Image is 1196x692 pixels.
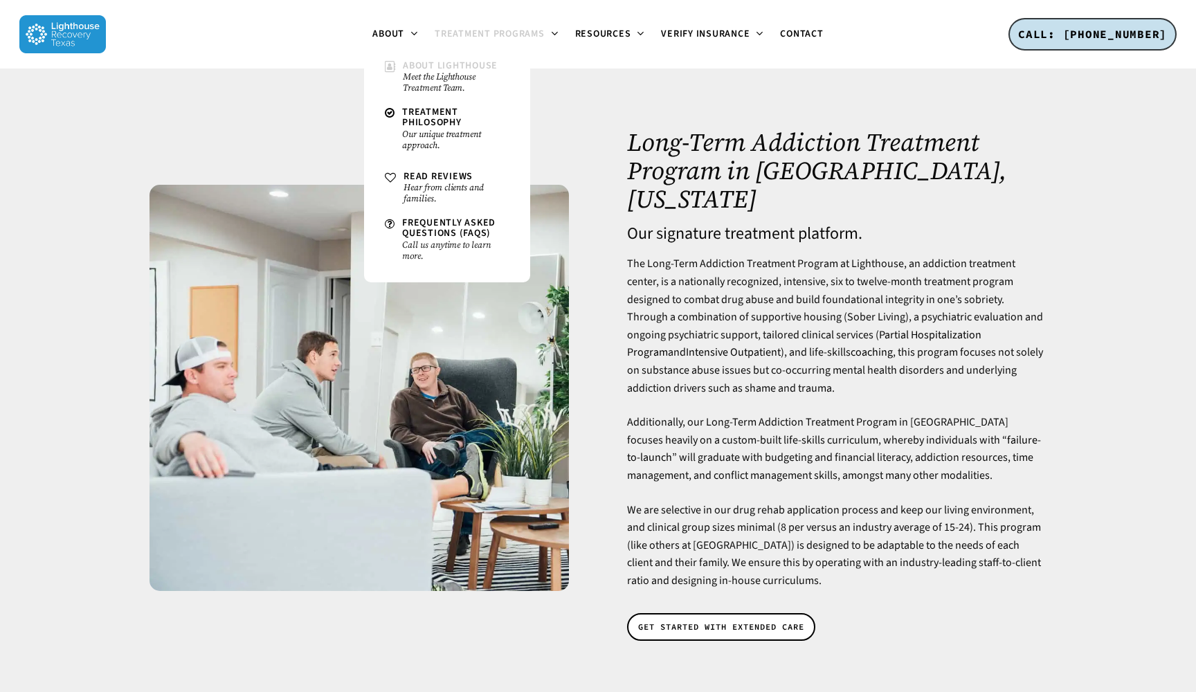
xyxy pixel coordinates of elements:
a: Intensive Outpatient [686,345,781,360]
a: Verify Insurance [653,29,772,40]
a: Frequently Asked Questions (FAQs)Call us anytime to learn more. [378,211,516,268]
small: Hear from clients and families. [404,182,509,204]
a: About LighthouseMeet the Lighthouse Treatment Team. [378,54,516,100]
span: Contact [780,27,823,41]
h1: Long-Term Addiction Treatment Program in [GEOGRAPHIC_DATA], [US_STATE] [627,128,1046,213]
small: Our unique treatment approach. [402,129,509,151]
a: Read ReviewsHear from clients and families. [378,165,516,211]
span: Treatment Philosophy [402,105,462,129]
p: Additionally, our Long-Term Addiction Treatment Program in [GEOGRAPHIC_DATA] focuses heavily on a... [627,414,1046,501]
img: Lighthouse Recovery Texas [19,15,106,53]
span: CALL: [PHONE_NUMBER] [1018,27,1167,41]
small: Call us anytime to learn more. [402,239,509,262]
span: Resources [575,27,631,41]
span: Frequently Asked Questions (FAQs) [402,216,496,240]
a: CALL: [PHONE_NUMBER] [1008,18,1177,51]
span: GET STARTED WITH EXTENDED CARE [638,620,804,634]
a: coaching [851,345,893,360]
p: We are selective in our drug rehab application process and keep our living environment, and clini... [627,502,1046,590]
small: Meet the Lighthouse Treatment Team. [403,71,509,93]
p: The Long-Term Addiction Treatment Program at Lighthouse, an addiction treatment center, is a nati... [627,255,1046,414]
a: Resources [567,29,653,40]
span: Read Reviews [404,170,473,183]
a: GET STARTED WITH EXTENDED CARE [627,613,815,641]
a: About [364,29,426,40]
span: About Lighthouse [403,59,498,73]
a: Treatment Programs [426,29,567,40]
a: Treatment PhilosophyOur unique treatment approach. [378,100,516,158]
h4: Our signature treatment platform. [627,225,1046,243]
span: Treatment Programs [435,27,545,41]
span: About [372,27,404,41]
a: Contact [772,29,831,39]
span: Verify Insurance [661,27,750,41]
